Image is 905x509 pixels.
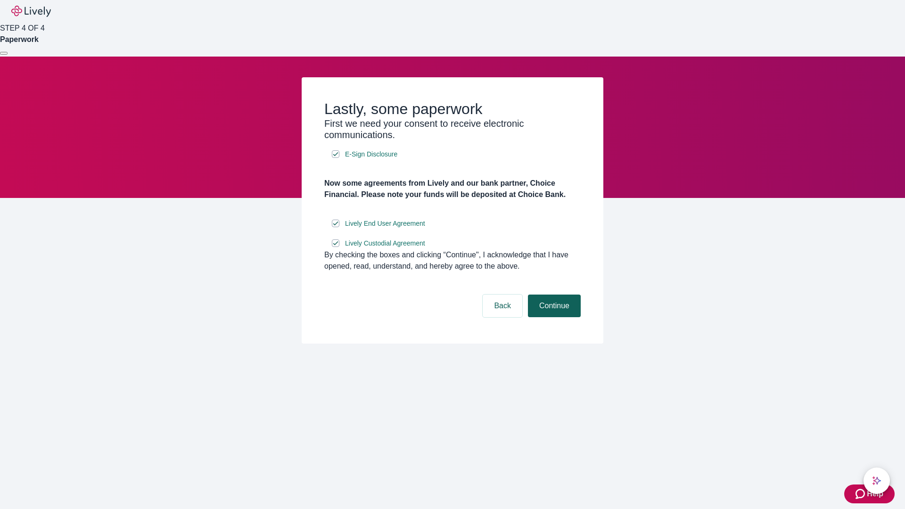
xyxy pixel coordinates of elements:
[324,100,581,118] h2: Lastly, some paperwork
[345,219,425,229] span: Lively End User Agreement
[324,118,581,140] h3: First we need your consent to receive electronic communications.
[345,149,397,159] span: E-Sign Disclosure
[11,6,51,17] img: Lively
[864,468,890,494] button: chat
[872,476,881,485] svg: Lively AI Assistant
[844,484,895,503] button: Zendesk support iconHelp
[483,295,522,317] button: Back
[324,249,581,272] div: By checking the boxes and clicking “Continue", I acknowledge that I have opened, read, understand...
[867,488,883,500] span: Help
[343,238,427,249] a: e-sign disclosure document
[528,295,581,317] button: Continue
[856,488,867,500] svg: Zendesk support icon
[345,238,425,248] span: Lively Custodial Agreement
[324,178,581,200] h4: Now some agreements from Lively and our bank partner, Choice Financial. Please note your funds wi...
[343,218,427,230] a: e-sign disclosure document
[343,148,399,160] a: e-sign disclosure document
